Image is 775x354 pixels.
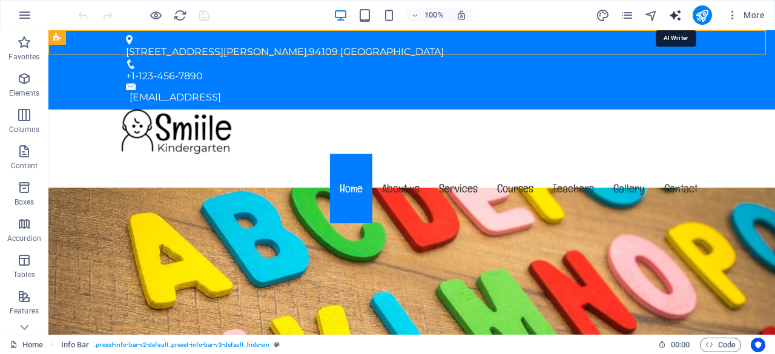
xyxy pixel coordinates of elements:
h6: 100% [424,8,444,22]
button: 100% [406,8,449,22]
i: On resize automatically adjust zoom level to fit chosen device. [456,10,467,21]
h6: Session time [658,338,690,352]
button: publish [693,5,712,25]
p: Elements [9,88,40,98]
i: Publish [695,8,709,22]
button: More [722,5,770,25]
button: text_generator [668,8,683,22]
i: Reload page [173,8,187,22]
button: pages [620,8,635,22]
p: Accordion [7,234,41,243]
span: 00 00 [671,338,690,352]
button: Code [700,338,741,352]
p: Tables [13,270,35,280]
nav: breadcrumb [61,338,280,352]
p: Favorites [8,52,39,62]
i: Pages (Ctrl+Alt+S) [620,8,634,22]
i: This element is a customizable preset [274,341,280,348]
button: Usercentrics [751,338,765,352]
p: Features [10,306,39,316]
span: Code [705,338,736,352]
i: Design (Ctrl+Alt+Y) [596,8,610,22]
button: navigator [644,8,659,22]
p: Boxes [15,197,35,207]
button: design [596,8,610,22]
span: . preset-info-bar-v2-default .preset-info-bar-v3-default .hide-sm [94,338,269,352]
span: : [679,340,681,349]
p: Columns [9,125,39,134]
a: Click to cancel selection. Double-click to open Pages [10,338,43,352]
span: Click to select. Double-click to edit [61,338,90,352]
p: Content [11,161,38,171]
span: More [727,9,765,21]
i: Navigator [644,8,658,22]
button: Click here to leave preview mode and continue editing [148,8,163,22]
button: reload [173,8,187,22]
